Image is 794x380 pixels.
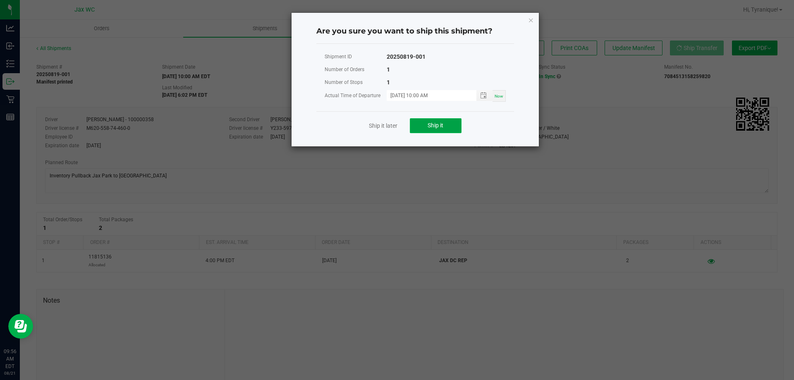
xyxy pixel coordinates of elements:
[410,118,462,133] button: Ship it
[387,77,390,88] div: 1
[528,15,534,25] button: Close
[476,90,493,100] span: Toggle popup
[387,52,426,62] div: 20250819-001
[387,90,468,100] input: MM/dd/yyyy HH:MM a
[369,122,397,130] a: Ship it later
[428,122,443,129] span: Ship it
[325,52,387,62] div: Shipment ID
[316,26,514,37] h4: Are you sure you want to ship this shipment?
[387,65,390,75] div: 1
[325,91,387,101] div: Actual Time of Departure
[8,314,33,339] iframe: Resource center
[325,65,387,75] div: Number of Orders
[495,94,503,98] span: Now
[325,77,387,88] div: Number of Stops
